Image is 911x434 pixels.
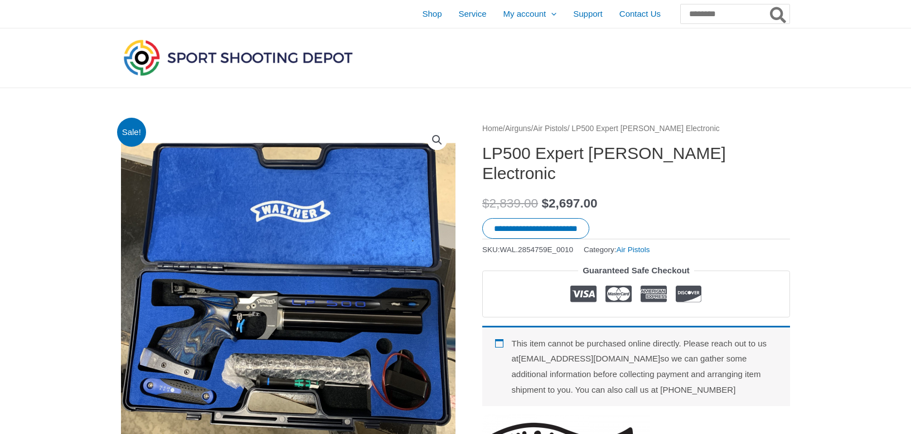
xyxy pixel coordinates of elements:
a: Home [482,124,503,133]
span: SKU: [482,243,573,257]
img: Sport Shooting Depot [121,37,355,78]
span: Sale! [117,118,147,147]
span: Category: [584,243,650,257]
a: Air Pistols [533,124,567,133]
a: View full-screen image gallery [427,130,447,150]
button: Search [768,4,789,23]
div: This item cannot be purchased online directly. Please reach out to us at [EMAIL_ADDRESS][DOMAIN_N... [482,326,790,406]
a: Air Pistols [616,245,650,254]
bdi: 2,839.00 [482,196,538,210]
a: Airguns [505,124,531,133]
bdi: 2,697.00 [541,196,597,210]
span: $ [541,196,549,210]
span: $ [482,196,490,210]
h1: LP500 Expert [PERSON_NAME] Electronic [482,143,790,184]
span: WAL.2854759E_0010 [500,245,574,254]
nav: Breadcrumb [482,122,790,136]
legend: Guaranteed Safe Checkout [578,263,694,278]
